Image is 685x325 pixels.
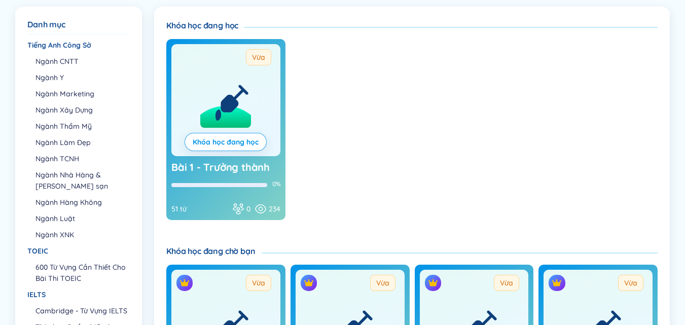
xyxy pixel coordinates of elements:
[35,121,129,132] li: Ngành Thẩm Mỹ
[370,275,395,291] span: Vừa
[272,180,280,188] div: 0%
[193,136,259,148] a: Khóa học đang học
[428,278,438,288] img: crown icon
[171,161,270,173] span: Bài 1 - Trưởng thành
[246,49,271,65] span: Vừa
[166,20,244,31] h4: Khóa học đang học
[27,245,129,257] div: TOEIC
[494,275,519,291] span: Vừa
[27,289,129,300] div: IELTS
[246,203,250,214] span: 0
[35,153,129,164] li: Ngành TCNH
[304,278,314,288] img: crown icon
[35,229,129,240] li: Ngành XNK
[35,88,129,99] li: Ngành Marketing
[35,72,129,83] li: Ngành Y
[246,275,271,291] span: Vừa
[185,133,267,151] button: Khóa học đang học
[171,203,228,214] div: 51 từ
[618,275,643,291] span: Vừa
[27,40,129,51] div: Tiếng Anh Công Sở
[35,262,129,284] li: 600 Từ Vựng Cần Thiết Cho Bài Thi TOEIC
[179,278,190,288] img: crown icon
[35,305,129,316] li: Cambridge - Từ Vựng IELTS
[35,213,129,224] li: Ngành Luật
[35,197,129,208] li: Ngành Hàng Không
[35,137,129,148] li: Ngành Làm Đẹp
[552,278,562,288] img: crown icon
[166,245,262,257] h4: Khóa học đang chờ bạn
[35,169,129,192] li: Ngành Nhà Hàng & [PERSON_NAME] sạn
[269,203,280,214] span: 234
[35,104,129,116] li: Ngành Xây Dựng
[171,160,280,174] a: Bài 1 - Trưởng thành
[35,56,129,67] li: Ngành CNTT
[27,19,130,30] div: Danh mục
